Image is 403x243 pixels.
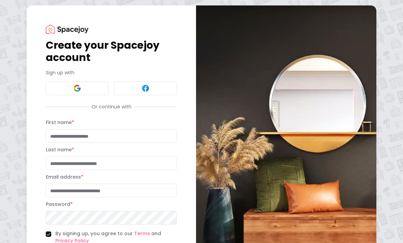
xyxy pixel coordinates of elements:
h1: Create your Spacejoy account [46,39,177,64]
label: Password [46,201,73,208]
span: Or continue with [89,103,134,110]
img: Facebook signin [141,84,150,92]
img: Spacejoy Logo [46,25,88,34]
img: Google signin [73,84,81,92]
p: Sign up with [46,69,177,76]
label: First name [46,119,74,126]
label: Email address [46,173,83,180]
a: Terms [134,230,150,237]
label: Last name [46,146,74,153]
